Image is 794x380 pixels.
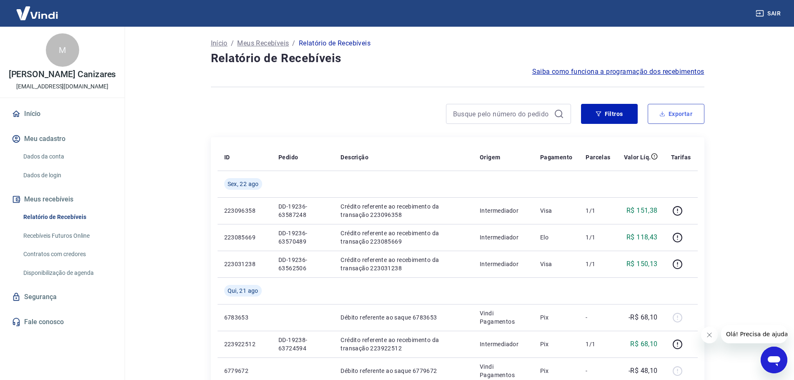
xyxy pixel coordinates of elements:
[211,50,704,67] h4: Relatório de Recebíveis
[586,153,610,161] p: Parcelas
[224,206,265,215] p: 223096358
[626,259,658,269] p: R$ 150,13
[211,38,228,48] a: Início
[629,312,658,322] p: -R$ 68,10
[278,202,328,219] p: DD-19236-63587248
[341,336,466,352] p: Crédito referente ao recebimento da transação 223922512
[46,33,79,67] div: M
[540,206,573,215] p: Visa
[586,260,610,268] p: 1/1
[228,287,258,295] span: Qui, 21 ago
[231,38,234,48] p: /
[10,288,115,306] a: Segurança
[341,202,466,219] p: Crédito referente ao recebimento da transação 223096358
[341,367,466,375] p: Débito referente ao saque 6779672
[754,6,784,21] button: Sair
[581,104,638,124] button: Filtros
[540,367,573,375] p: Pix
[648,104,704,124] button: Exportar
[341,313,466,322] p: Débito referente ao saque 6783653
[341,229,466,246] p: Crédito referente ao recebimento da transação 223085669
[532,67,704,77] a: Saiba como funciona a programação dos recebimentos
[224,260,265,268] p: 223031238
[9,70,116,79] p: [PERSON_NAME] Canizares
[224,313,265,322] p: 6783653
[540,233,573,242] p: Elo
[453,108,551,120] input: Busque pelo número do pedido
[586,367,610,375] p: -
[224,340,265,348] p: 223922512
[540,313,573,322] p: Pix
[237,38,289,48] a: Meus Recebíveis
[626,232,658,242] p: R$ 118,43
[5,6,70,13] span: Olá! Precisa de ajuda?
[701,327,718,343] iframe: Fechar mensagem
[480,260,527,268] p: Intermediador
[292,38,295,48] p: /
[20,148,115,165] a: Dados da conta
[278,229,328,246] p: DD-19236-63570489
[480,153,500,161] p: Origem
[20,264,115,282] a: Disponibilização de agenda
[626,206,658,216] p: R$ 151,38
[224,153,230,161] p: ID
[278,153,298,161] p: Pedido
[624,153,651,161] p: Valor Líq.
[671,153,691,161] p: Tarifas
[228,180,259,188] span: Sex, 22 ago
[761,347,787,373] iframe: Botão para abrir a janela de mensagens
[224,233,265,242] p: 223085669
[721,325,787,343] iframe: Mensagem da empresa
[480,340,527,348] p: Intermediador
[341,153,368,161] p: Descrição
[299,38,371,48] p: Relatório de Recebíveis
[278,256,328,272] p: DD-19236-63562506
[278,336,328,352] p: DD-19238-63724594
[480,233,527,242] p: Intermediador
[586,340,610,348] p: 1/1
[20,209,115,226] a: Relatório de Recebíveis
[16,82,108,91] p: [EMAIL_ADDRESS][DOMAIN_NAME]
[341,256,466,272] p: Crédito referente ao recebimento da transação 223031238
[10,190,115,209] button: Meus recebíveis
[10,130,115,148] button: Meu cadastro
[630,339,657,349] p: R$ 68,10
[224,367,265,375] p: 6779672
[629,366,658,376] p: -R$ 48,10
[20,246,115,263] a: Contratos com credores
[540,153,573,161] p: Pagamento
[10,105,115,123] a: Início
[480,309,527,326] p: Vindi Pagamentos
[540,260,573,268] p: Visa
[10,0,64,26] img: Vindi
[586,313,610,322] p: -
[20,227,115,244] a: Recebíveis Futuros Online
[10,313,115,331] a: Fale conosco
[540,340,573,348] p: Pix
[586,233,610,242] p: 1/1
[586,206,610,215] p: 1/1
[480,362,527,379] p: Vindi Pagamentos
[480,206,527,215] p: Intermediador
[20,167,115,184] a: Dados de login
